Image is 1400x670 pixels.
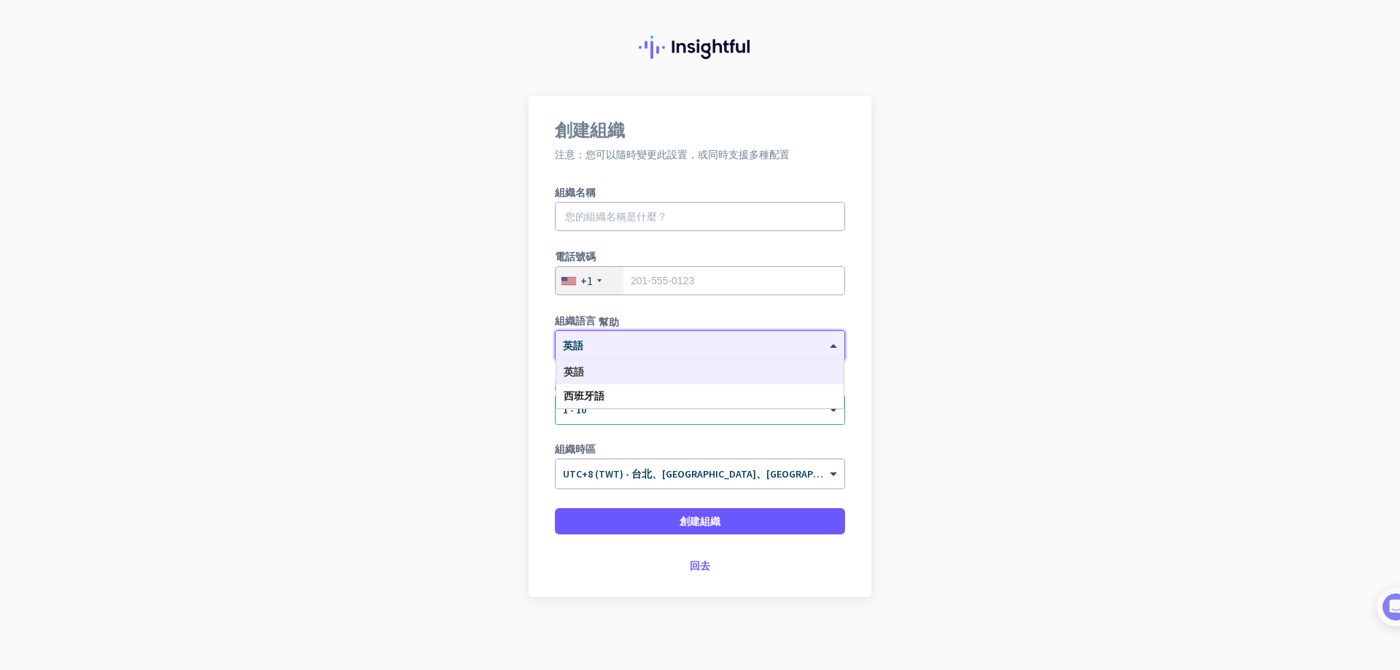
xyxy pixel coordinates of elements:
[555,443,596,456] font: 組織時區
[555,119,625,141] font: 創建組織
[555,266,845,295] input: 201-555-0123
[564,389,604,402] font: 西班牙語
[555,508,845,534] button: 創建組織
[564,365,584,378] font: 英語
[555,250,596,263] font: 電話號碼
[555,314,596,327] font: 組織語言
[680,515,720,528] font: 創建組織
[639,36,761,59] img: 富有洞察力
[599,316,619,326] font: 幫助
[555,186,596,199] font: 組織名稱
[555,378,637,392] font: 組織規模（可選）
[690,559,710,572] font: 回去
[556,360,844,408] div: 選項列表
[580,273,593,288] font: +1
[555,202,845,231] input: 您的組織名稱是什麼？
[555,148,790,161] font: 注意：您可以隨時變更此設置，或同時支援多種配置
